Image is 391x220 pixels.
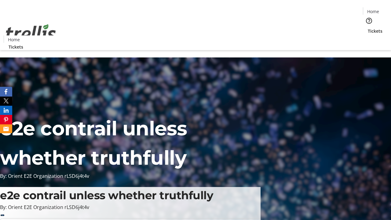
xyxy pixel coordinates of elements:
[9,44,23,50] span: Tickets
[367,8,379,15] span: Home
[368,28,382,34] span: Tickets
[363,28,387,34] a: Tickets
[8,36,20,43] span: Home
[363,15,375,27] button: Help
[4,36,24,43] a: Home
[363,34,375,46] button: Cart
[363,8,383,15] a: Home
[4,17,58,48] img: Orient E2E Organization rLSD6j4t4v's Logo
[4,44,28,50] a: Tickets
